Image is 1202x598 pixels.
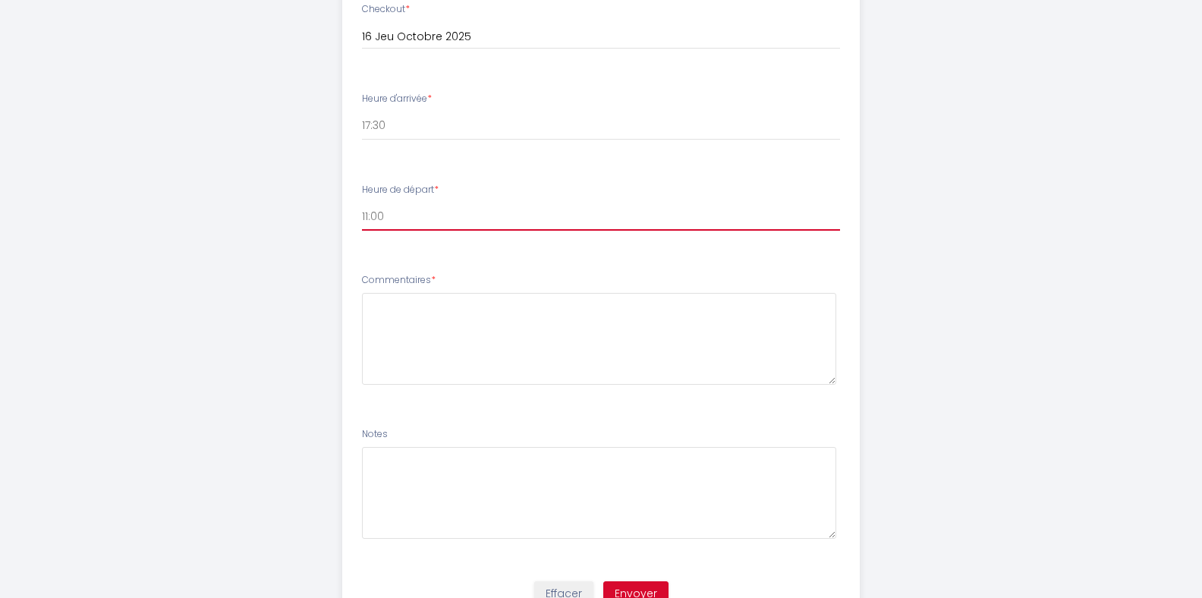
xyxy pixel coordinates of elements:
[362,427,388,442] label: Notes
[362,273,436,288] label: Commentaires
[362,183,439,197] label: Heure de départ
[362,2,410,17] label: Checkout
[362,92,432,106] label: Heure d'arrivée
